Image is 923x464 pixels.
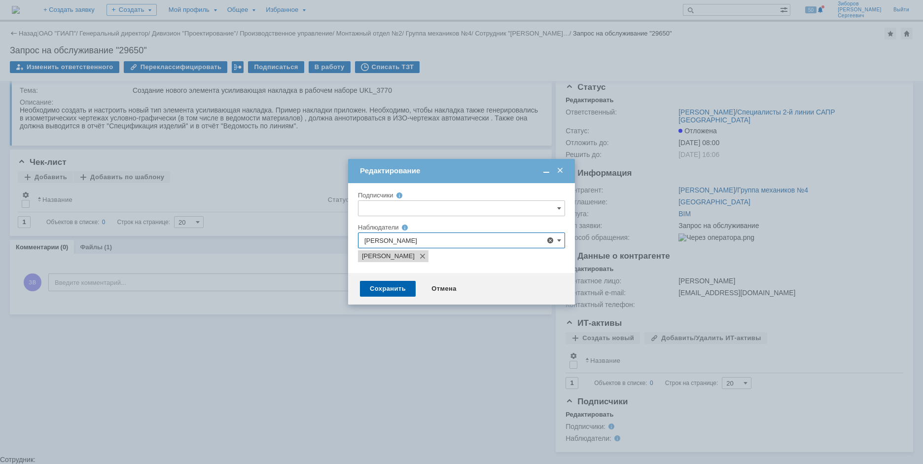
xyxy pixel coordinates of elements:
span: Свернуть (Ctrl + M) [541,166,551,175]
span: Черникова Юлия Васильевна [362,252,415,260]
div: Подписчики [358,192,551,198]
span: Закрыть [555,166,565,175]
span: Удалить [546,236,554,244]
div: Наблюдатели [358,224,551,231]
div: Редактирование [360,166,565,175]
